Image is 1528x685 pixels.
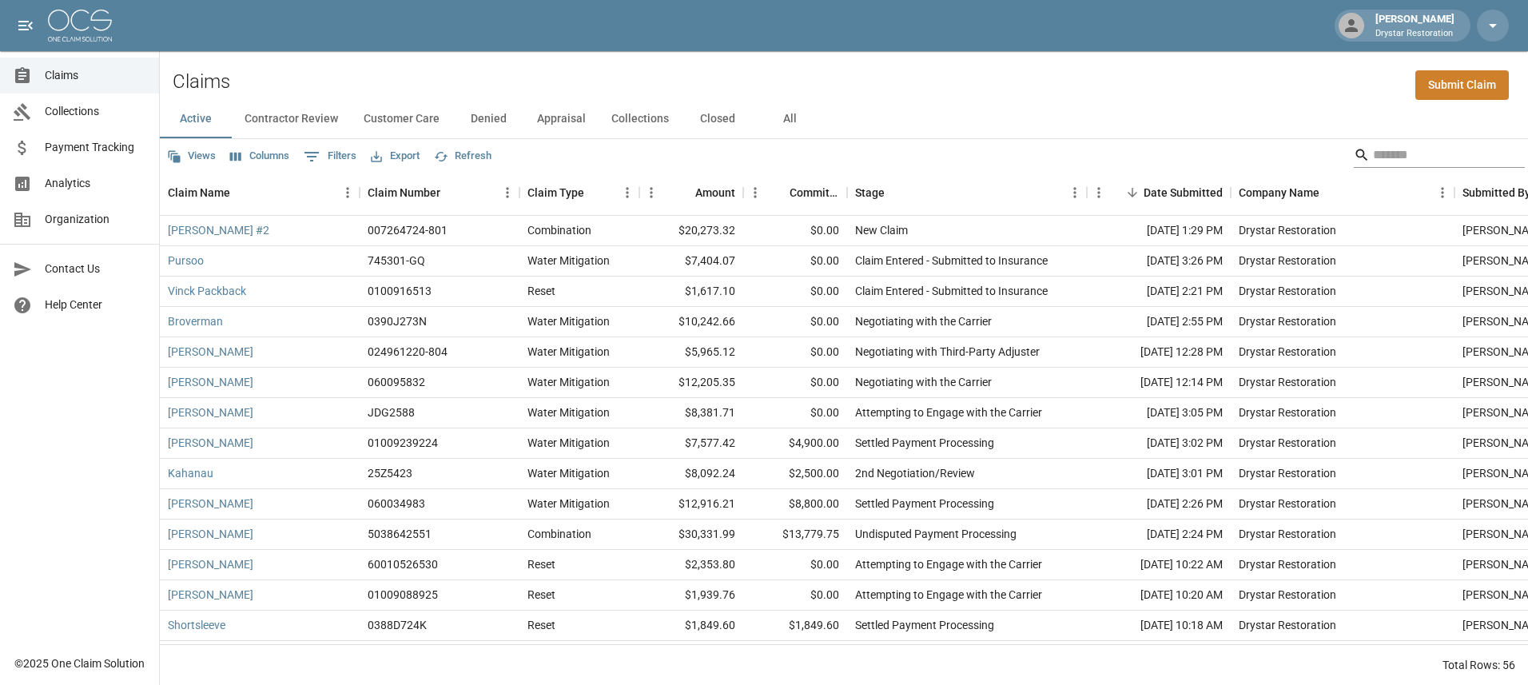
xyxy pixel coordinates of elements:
div: Claim Entered - Submitted to Insurance [855,253,1048,269]
div: [DATE] 10:20 AM [1087,580,1231,611]
div: [DATE] 2:24 PM [1087,520,1231,550]
div: $0.00 [743,246,847,277]
div: [DATE] 10:18 AM [1087,611,1231,641]
button: Customer Care [351,100,452,138]
button: Sort [1121,181,1144,204]
button: open drawer [10,10,42,42]
div: Drystar Restoration [1239,374,1336,390]
div: [DATE] 10:15 AM [1087,641,1231,671]
div: $8,092.24 [639,459,743,489]
button: Sort [1319,181,1342,204]
div: Drystar Restoration [1239,253,1336,269]
div: Water Mitigation [527,465,610,481]
div: Search [1354,142,1525,171]
div: Combination [527,526,591,542]
div: Water Mitigation [527,313,610,329]
div: $0.00 [743,337,847,368]
button: Sort [440,181,463,204]
div: $0.00 [743,277,847,307]
div: 5038642551 [368,526,432,542]
div: 0388D724K [368,617,427,633]
div: Drystar Restoration [1239,526,1336,542]
span: Payment Tracking [45,139,146,156]
button: Sort [673,181,695,204]
button: Menu [336,181,360,205]
div: 007264724-801 [368,222,448,238]
div: Water Mitigation [527,253,610,269]
div: Claim Type [527,170,584,215]
a: [PERSON_NAME] [168,374,253,390]
a: [PERSON_NAME] [168,496,253,512]
div: Committed Amount [790,170,839,215]
button: Sort [584,181,607,204]
div: $20,273.32 [639,216,743,246]
div: Drystar Restoration [1239,556,1336,572]
div: Amount [695,170,735,215]
span: Collections [45,103,146,120]
div: Negotiating with the Carrier [855,374,992,390]
div: Drystar Restoration [1239,617,1336,633]
div: [DATE] 3:02 PM [1087,428,1231,459]
div: $7,404.07 [639,246,743,277]
div: Negotiating with Third-Party Adjuster [855,344,1040,360]
div: $0.00 [743,368,847,398]
a: Vinck Packback [168,283,246,299]
span: Claims [45,67,146,84]
button: Menu [743,181,767,205]
div: New Claim [855,222,908,238]
button: Menu [1087,181,1111,205]
div: Water Mitigation [527,374,610,390]
div: $0.00 [743,216,847,246]
button: Show filters [300,144,360,169]
div: $10,242.66 [639,307,743,337]
div: [DATE] 3:26 PM [1087,246,1231,277]
div: JDG2588 [368,404,415,420]
button: Sort [230,181,253,204]
div: [DATE] 12:28 PM [1087,337,1231,368]
div: Claim Number [360,170,519,215]
div: 60010526530 [368,556,438,572]
div: Attempting to Engage with the Carrier [855,556,1042,572]
div: Reset [527,283,555,299]
button: Menu [615,181,639,205]
button: Select columns [226,144,293,169]
div: Drystar Restoration [1239,404,1336,420]
div: 25Z5423 [368,465,412,481]
button: Views [163,144,220,169]
div: 2nd Negotiation/Review [855,465,975,481]
a: Broverman [168,313,223,329]
div: Claim Type [519,170,639,215]
button: Contractor Review [232,100,351,138]
div: [DATE] 12:14 PM [1087,368,1231,398]
div: $0.00 [743,398,847,428]
div: [DATE] 3:05 PM [1087,398,1231,428]
div: 0390J273N [368,313,427,329]
div: 060034983 [368,496,425,512]
div: [DATE] 2:26 PM [1087,489,1231,520]
div: Amount [639,170,743,215]
div: 024961220-804 [368,344,448,360]
div: $1,939.76 [639,580,743,611]
div: $0.00 [743,580,847,611]
span: Analytics [45,175,146,192]
div: [DATE] 1:29 PM [1087,216,1231,246]
div: [DATE] 2:55 PM [1087,307,1231,337]
button: Closed [682,100,754,138]
div: $4,900.00 [743,428,847,459]
div: Reset [527,587,555,603]
button: Denied [452,100,524,138]
div: Water Mitigation [527,435,610,451]
a: [PERSON_NAME] [168,556,253,572]
a: [PERSON_NAME] #2 [168,222,269,238]
div: Committed Amount [743,170,847,215]
h2: Claims [173,70,230,94]
button: Export [367,144,424,169]
div: $4,981.69 [639,641,743,671]
a: [PERSON_NAME] [168,435,253,451]
div: [DATE] 10:22 AM [1087,550,1231,580]
img: ocs-logo-white-transparent.png [48,10,112,42]
button: Appraisal [524,100,599,138]
div: 060095832 [368,374,425,390]
div: Combination [527,222,591,238]
div: Water Mitigation [527,496,610,512]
